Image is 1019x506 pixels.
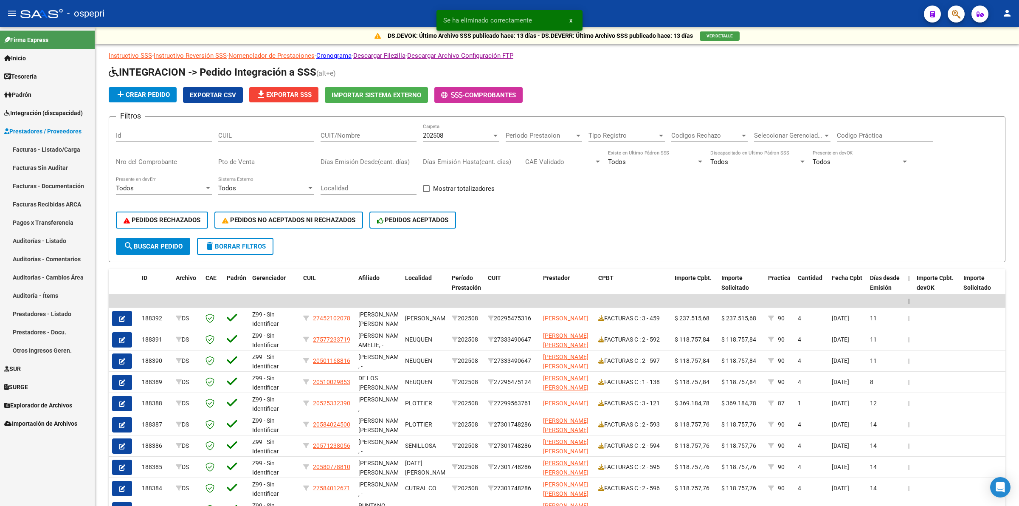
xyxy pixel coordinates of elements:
[109,87,177,102] button: Crear Pedido
[1002,8,1012,18] mat-icon: person
[543,481,588,498] span: [PERSON_NAME] [PERSON_NAME]
[765,269,794,306] datatable-header-cell: Practica
[228,52,315,59] a: Nomenclador de Prestaciones
[543,375,588,391] span: [PERSON_NAME] [PERSON_NAME]
[543,274,570,281] span: Prestador
[176,356,199,366] div: DS
[832,400,849,407] span: [DATE]
[4,72,37,81] span: Tesorería
[870,336,877,343] span: 11
[917,274,954,291] span: Importe Cpbt. devOK
[832,357,849,364] span: [DATE]
[433,184,495,194] span: Mostrar totalizadores
[798,485,801,492] span: 4
[543,400,588,407] span: [PERSON_NAME]
[908,274,910,281] span: |
[452,314,481,323] div: 202508
[405,421,432,428] span: PLOTTIER
[176,483,199,493] div: DS
[142,420,169,430] div: 188387
[142,441,169,451] div: 188386
[525,158,594,166] span: CAE Validado
[172,269,202,306] datatable-header-cell: Archivo
[488,441,536,451] div: 27301748286
[313,464,350,470] span: 20580778810
[908,464,909,470] span: |
[448,269,484,306] datatable-header-cell: Período Prestación
[675,315,709,322] span: $ 237.515,68
[675,400,709,407] span: $ 369.184,78
[543,417,588,434] span: [PERSON_NAME] [PERSON_NAME]
[488,420,536,430] div: 27301748286
[124,243,183,250] span: Buscar Pedido
[138,269,172,306] datatable-header-cell: ID
[675,485,709,492] span: $ 118.757,76
[563,13,579,28] button: x
[223,269,249,306] datatable-header-cell: Padrón
[870,274,900,291] span: Días desde Emisión
[908,400,909,407] span: |
[828,269,867,306] datatable-header-cell: Fecha Cpbt
[798,336,801,343] span: 4
[405,400,432,407] span: PLOTTIER
[608,158,626,166] span: Todos
[252,417,279,434] span: Z99 - Sin Identificar
[598,462,668,472] div: FACTURAS C : 2 - 595
[252,353,279,370] span: Z99 - Sin Identificar
[227,274,246,281] span: Padrón
[316,69,336,77] span: (alt+e)
[452,335,481,345] div: 202508
[543,353,588,370] span: [PERSON_NAME] [PERSON_NAME]
[256,91,312,99] span: Exportar SSS
[142,377,169,387] div: 188389
[176,274,196,281] span: Archivo
[190,91,236,99] span: Exportar CSV
[710,158,728,166] span: Todos
[832,315,849,322] span: [DATE]
[721,421,756,428] span: $ 118.757,76
[867,269,905,306] datatable-header-cell: Días desde Emisión
[870,357,877,364] span: 11
[205,243,266,250] span: Borrar Filtros
[300,269,355,306] datatable-header-cell: CUIL
[303,274,316,281] span: CUIL
[405,274,432,281] span: Localidad
[721,379,756,385] span: $ 118.757,84
[115,91,170,99] span: Crear Pedido
[488,462,536,472] div: 27301748286
[218,184,236,192] span: Todos
[754,132,823,139] span: Seleccionar Gerenciador
[252,375,279,391] span: Z99 - Sin Identificar
[813,158,830,166] span: Todos
[768,274,791,281] span: Practica
[452,377,481,387] div: 202508
[569,17,572,24] span: x
[543,460,588,476] span: [PERSON_NAME] [PERSON_NAME]
[675,357,709,364] span: $ 118.757,84
[798,274,822,281] span: Cantidad
[908,485,909,492] span: |
[377,216,449,224] span: PEDIDOS ACEPTADOS
[332,91,421,99] span: Importar Sistema Externo
[908,421,909,428] span: |
[4,127,82,136] span: Prestadores / Proveedores
[316,52,352,59] a: Cronograma
[142,356,169,366] div: 188390
[452,274,481,291] span: Período Prestación
[721,442,756,449] span: $ 118.757,76
[313,400,350,407] span: 20525332390
[109,52,152,59] a: Instructivo SSS
[252,332,279,349] span: Z99 - Sin Identificar
[798,379,801,385] span: 4
[798,464,801,470] span: 4
[109,66,316,78] span: INTEGRACION -> Pedido Integración a SSS
[313,442,350,449] span: 20571238056
[870,421,877,428] span: 14
[913,269,960,306] datatable-header-cell: Importe Cpbt. devOK
[405,485,436,492] span: CUTRAL CO
[452,462,481,472] div: 202508
[506,132,574,139] span: Periodo Prestacion
[205,274,217,281] span: CAE
[870,379,873,385] span: 8
[176,462,199,472] div: DS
